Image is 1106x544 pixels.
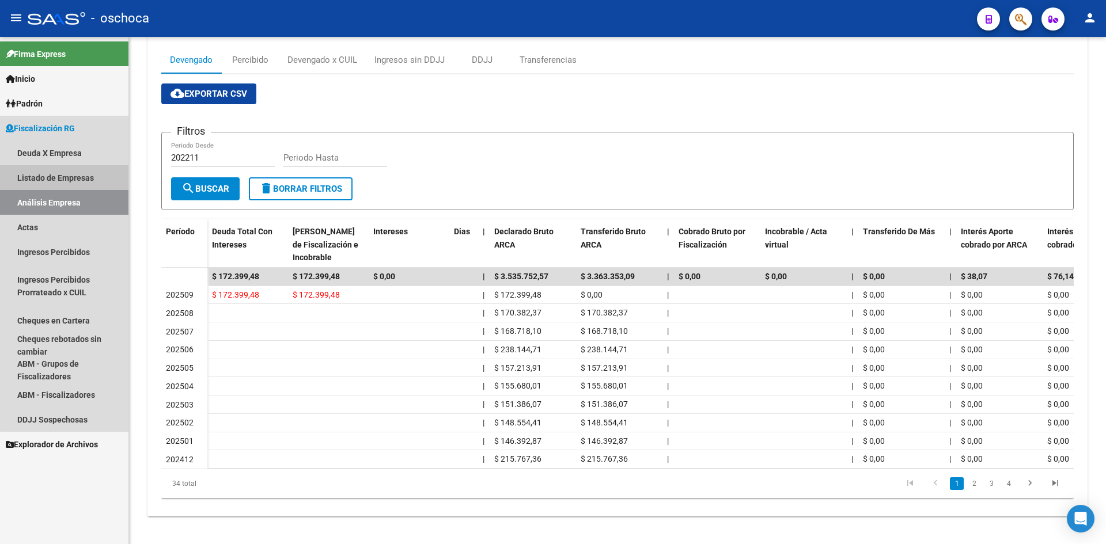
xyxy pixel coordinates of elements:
[581,345,628,354] span: $ 238.144,71
[863,400,885,409] span: $ 0,00
[863,290,885,299] span: $ 0,00
[863,272,885,281] span: $ 0,00
[667,308,669,317] span: |
[166,455,194,464] span: 202412
[667,418,669,427] span: |
[1083,11,1097,25] mat-icon: person
[851,436,853,446] span: |
[667,454,669,463] span: |
[847,219,858,270] datatable-header-cell: |
[494,436,541,446] span: $ 146.392,87
[667,326,669,336] span: |
[373,272,395,281] span: $ 0,00
[161,83,256,104] button: Exportar CSV
[851,363,853,372] span: |
[166,309,194,318] span: 202508
[667,363,669,372] span: |
[161,219,207,268] datatable-header-cell: Período
[945,219,956,270] datatable-header-cell: |
[667,381,669,390] span: |
[851,345,853,354] span: |
[369,219,449,270] datatable-header-cell: Intereses
[961,363,983,372] span: $ 0,00
[6,73,35,85] span: Inicio
[166,290,194,299] span: 202509
[490,219,576,270] datatable-header-cell: Declarado Bruto ARCA
[483,400,484,409] span: |
[483,326,484,336] span: |
[288,219,369,270] datatable-header-cell: Deuda Bruta Neto de Fiscalización e Incobrable
[674,219,760,270] datatable-header-cell: Cobrado Bruto por Fiscalización
[374,54,445,66] div: Ingresos sin DDJJ
[166,363,194,372] span: 202505
[91,6,149,31] span: - oschoca
[478,219,490,270] datatable-header-cell: |
[581,454,628,463] span: $ 215.767,36
[1000,474,1017,493] li: page 4
[961,418,983,427] span: $ 0,00
[494,363,541,372] span: $ 157.213,91
[863,308,885,317] span: $ 0,00
[925,477,946,490] a: go to previous page
[667,436,669,446] span: |
[965,474,983,493] li: page 2
[949,454,951,463] span: |
[1047,363,1069,372] span: $ 0,00
[581,418,628,427] span: $ 148.554,41
[581,290,603,299] span: $ 0,00
[171,123,211,139] h3: Filtros
[983,474,1000,493] li: page 3
[679,272,700,281] span: $ 0,00
[494,227,554,249] span: Declarado Bruto ARCA
[858,219,945,270] datatable-header-cell: Transferido De Más
[170,54,213,66] div: Devengado
[373,227,408,236] span: Intereses
[483,418,484,427] span: |
[494,345,541,354] span: $ 238.144,71
[961,436,983,446] span: $ 0,00
[949,436,951,446] span: |
[949,418,951,427] span: |
[293,290,340,299] span: $ 172.399,48
[899,477,921,490] a: go to first page
[851,272,854,281] span: |
[961,227,1027,249] span: Interés Aporte cobrado por ARCA
[863,418,885,427] span: $ 0,00
[166,400,194,409] span: 202503
[863,381,885,390] span: $ 0,00
[1002,477,1016,490] a: 4
[581,436,628,446] span: $ 146.392,87
[9,11,23,25] mat-icon: menu
[961,308,983,317] span: $ 0,00
[967,477,981,490] a: 2
[494,308,541,317] span: $ 170.382,37
[949,345,951,354] span: |
[449,219,478,270] datatable-header-cell: Dias
[166,382,194,391] span: 202504
[483,227,485,236] span: |
[851,418,853,427] span: |
[961,454,983,463] span: $ 0,00
[1047,326,1069,336] span: $ 0,00
[949,400,951,409] span: |
[494,326,541,336] span: $ 168.718,10
[949,381,951,390] span: |
[483,308,484,317] span: |
[949,308,951,317] span: |
[863,345,885,354] span: $ 0,00
[581,400,628,409] span: $ 151.386,07
[1047,345,1069,354] span: $ 0,00
[259,181,273,195] mat-icon: delete
[212,290,259,299] span: $ 172.399,48
[667,227,669,236] span: |
[961,400,983,409] span: $ 0,00
[494,454,541,463] span: $ 215.767,36
[181,184,229,194] span: Buscar
[851,400,853,409] span: |
[232,54,268,66] div: Percibido
[581,227,646,249] span: Transferido Bruto ARCA
[956,219,1043,270] datatable-header-cell: Interés Aporte cobrado por ARCA
[171,86,184,100] mat-icon: cloud_download
[581,308,628,317] span: $ 170.382,37
[6,97,43,110] span: Padrón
